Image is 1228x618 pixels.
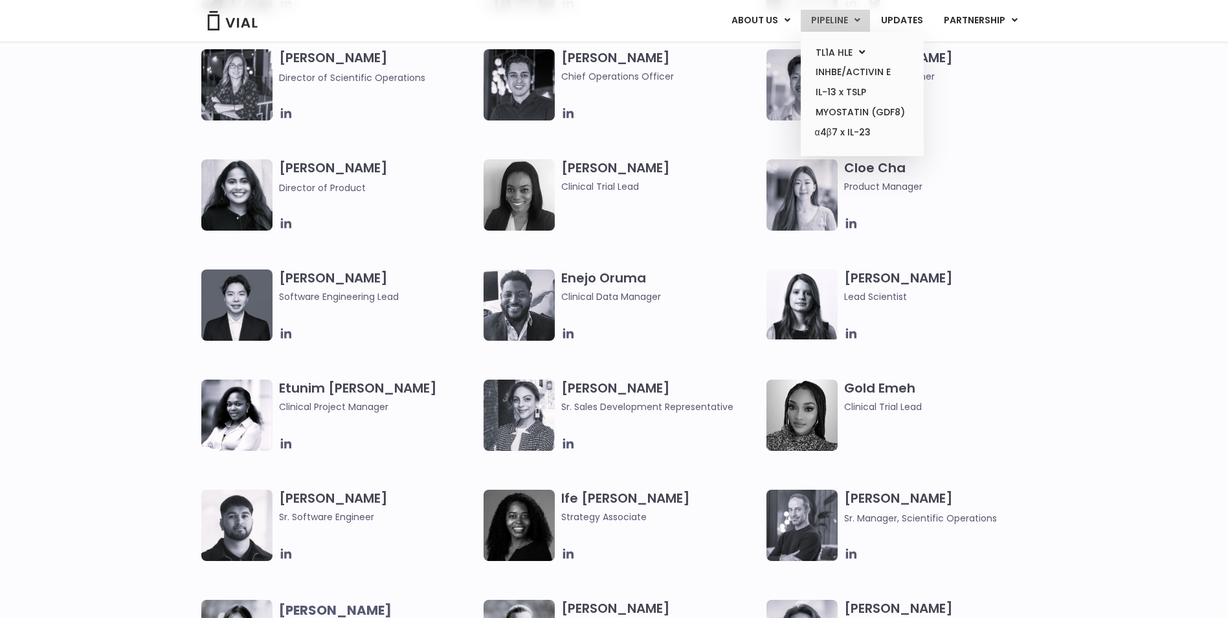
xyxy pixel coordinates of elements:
h3: [PERSON_NAME] [279,490,478,524]
span: Sr. Sales Development Representative [561,400,760,414]
span: Clinical Trial Lead [844,400,1043,414]
a: IL-13 x TSLP [805,82,919,102]
h3: [PERSON_NAME] [844,49,1043,84]
span: Director of Product [279,181,366,194]
img: Headshot of smiling man named Enejo [484,269,555,341]
h3: [PERSON_NAME] [561,159,760,194]
a: UPDATES [871,10,933,32]
img: Cloe [766,159,838,231]
span: Director of Scientific Operations [279,71,425,84]
img: Ife Desamours [484,490,555,561]
a: PARTNERSHIPMenu Toggle [933,10,1028,32]
img: Image of smiling woman named Etunim [201,380,273,451]
h3: [PERSON_NAME] [844,490,1043,525]
span: Strategy Associate [561,510,760,524]
span: Sr. Software Engineer [279,510,478,524]
img: A black and white photo of a woman smiling. [484,159,555,231]
a: ABOUT USMenu Toggle [721,10,800,32]
h3: [PERSON_NAME] [844,269,1043,304]
span: Clinical Trial Lead [561,179,760,194]
span: Chief Operations Officer [561,69,760,84]
a: INHBE/ACTIVIN E [805,62,919,82]
a: MYOSTATIN (GDF8) [805,102,919,122]
img: Smiling woman named Dhruba [201,159,273,231]
h3: [PERSON_NAME] [279,49,478,85]
span: Lead Scientist [844,290,1043,304]
img: Headshot of smiling woman named Elia [766,269,838,339]
h3: [PERSON_NAME] [561,49,760,84]
span: Sr. Manager, Scientific Operations [844,512,997,525]
img: Headshot of smiling of man named Gurman [201,490,273,561]
h3: Ife [PERSON_NAME] [561,490,760,524]
span: Product Manager [844,179,1043,194]
h3: [PERSON_NAME] [279,159,478,195]
img: Smiling woman named Gabriella [484,380,555,451]
a: α4β7 x IL-23 [805,122,919,143]
span: Sr. Product Designer [844,69,1043,84]
h3: Enejo Oruma [561,269,760,304]
span: Clinical Project Manager [279,400,478,414]
h3: [PERSON_NAME] [561,380,760,414]
img: Headshot of smiling man named Jared [766,490,838,561]
h3: Etunim [PERSON_NAME] [279,380,478,414]
img: Vial Logo [207,11,258,30]
img: Headshot of smiling woman named Sarah [201,49,273,120]
img: Brennan [766,49,838,120]
h3: [PERSON_NAME] [279,269,478,304]
img: A woman wearing a leopard print shirt in a black and white photo. [766,380,838,451]
span: Clinical Data Manager [561,290,760,304]
span: Software Engineering Lead [279,290,478,304]
a: PIPELINEMenu Toggle [801,10,870,32]
img: Headshot of smiling man named Josh [484,49,555,120]
h3: Cloe Cha [844,159,1043,194]
a: TL1A HLEMenu Toggle [805,43,919,63]
h3: Gold Emeh [844,380,1043,414]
